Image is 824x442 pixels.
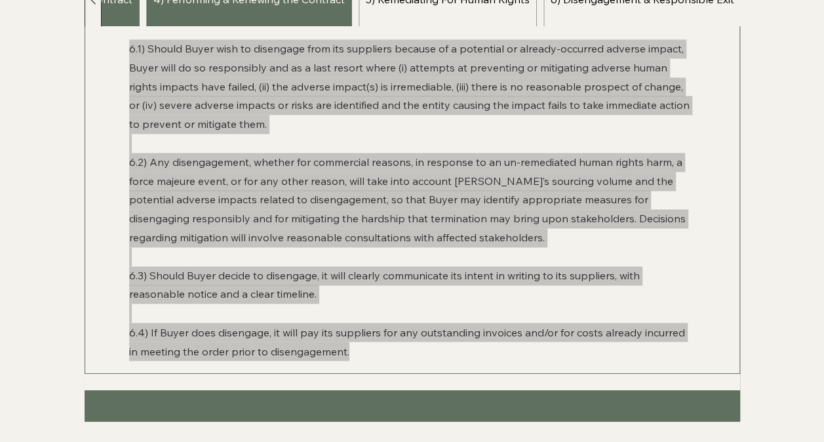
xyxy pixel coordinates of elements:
[129,39,694,134] p: 6.1) Should Buyer wish to disengage from its suppliers because of a potential or already-occurred...
[129,323,694,361] p: 6.4) If Buyer does disengage, it will pay its suppliers for any outstanding invoices and/or for c...
[129,266,694,304] p: 6.3) Should Buyer decide to disengage, it will clearly communicate its intent in writing to its s...
[129,247,694,266] p: ​
[129,304,694,323] p: ​
[129,153,694,247] p: 6.2) Any disengagement, whether for commercial reasons, in response to an un-remediated human rig...
[129,134,694,153] p: ​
